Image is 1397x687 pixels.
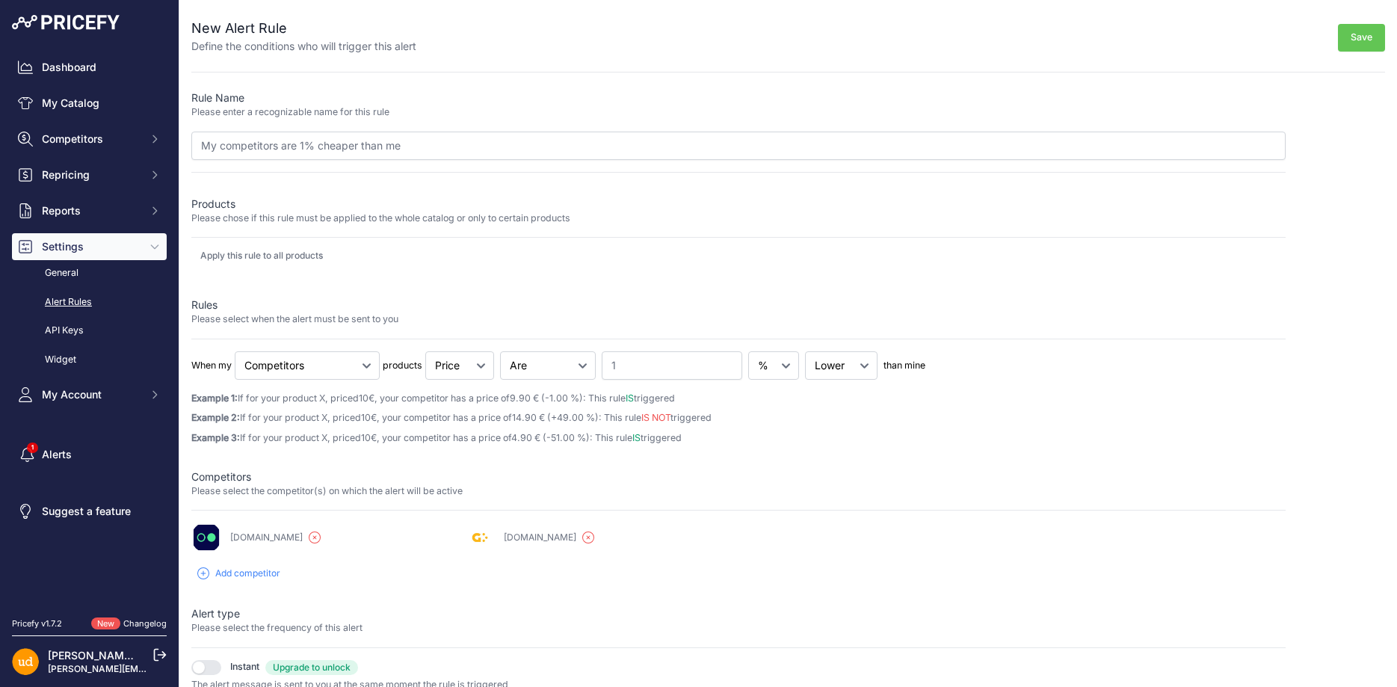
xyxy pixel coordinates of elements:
[510,392,583,404] span: 9.90 € (-1.00 %)
[191,484,1286,499] p: Please select the competitor(s) on which the alert will be active
[12,126,167,153] button: Competitors
[191,392,1286,406] p: If for your product X, priced €, your competitor has a price of : This rule triggered
[12,318,167,344] a: API Keys
[12,54,167,600] nav: Sidebar
[465,523,495,552] img: 1
[191,432,240,443] strong: Example 3:
[12,441,167,468] a: Alerts
[383,359,422,373] p: products
[230,532,303,543] p: [DOMAIN_NAME]
[191,212,1286,226] p: Please chose if this rule must be applied to the whole catalog or only to certain products
[12,498,167,525] a: Suggest a feature
[191,469,1286,484] p: Competitors
[191,621,1286,635] p: Please select the frequency of this alert
[632,432,641,443] span: IS
[12,90,167,117] a: My Catalog
[641,412,670,423] span: IS NOT
[361,412,371,423] span: 10
[12,197,167,224] button: Reports
[191,18,416,39] h2: New Alert Rule
[42,239,140,254] span: Settings
[512,412,599,423] span: 14.90 € (+49.00 %)
[191,564,286,582] button: Add competitor
[48,649,144,662] a: [PERSON_NAME] d
[191,606,1286,621] p: Alert type
[191,523,221,552] img: 0
[265,660,358,675] span: Upgrade to unlock
[12,54,167,81] a: Dashboard
[200,250,323,262] p: Apply this rule to all products
[12,617,62,630] div: Pricefy v1.7.2
[626,392,634,404] span: IS
[42,203,140,218] span: Reports
[42,132,140,147] span: Competitors
[191,359,232,373] p: When my
[883,359,925,373] p: than mine
[1338,24,1385,52] button: Save
[191,411,1286,425] p: If for your product X, priced €, your competitor has a price of : This rule triggered
[12,161,167,188] button: Repricing
[230,660,259,675] span: Instant
[12,15,120,30] img: Pricefy Logo
[91,617,120,630] span: New
[42,387,140,402] span: My Account
[215,567,280,579] span: Add competitor
[191,431,1286,446] p: If for your product X, priced €, your competitor has a price of : This rule triggered
[191,90,1286,105] p: Rule Name
[191,392,238,404] strong: Example 1:
[191,312,1286,327] p: Please select when the alert must be sent to you
[123,618,167,629] a: Changelog
[191,298,1286,312] p: Rules
[12,289,167,315] a: Alert Rules
[361,432,371,443] span: 10
[511,432,590,443] span: 4.90 € (-51.00 %)
[191,412,240,423] strong: Example 2:
[12,233,167,260] button: Settings
[504,532,576,543] p: [DOMAIN_NAME]
[191,197,1286,212] p: Products
[48,663,278,674] a: [PERSON_NAME][EMAIL_ADDRESS][DOMAIN_NAME]
[359,392,368,404] span: 10
[12,347,167,373] a: Widget
[12,260,167,286] a: General
[12,381,167,408] button: My Account
[42,167,140,182] span: Repricing
[191,39,416,54] p: Define the conditions who will trigger this alert
[191,105,1286,120] p: Please enter a recognizable name for this rule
